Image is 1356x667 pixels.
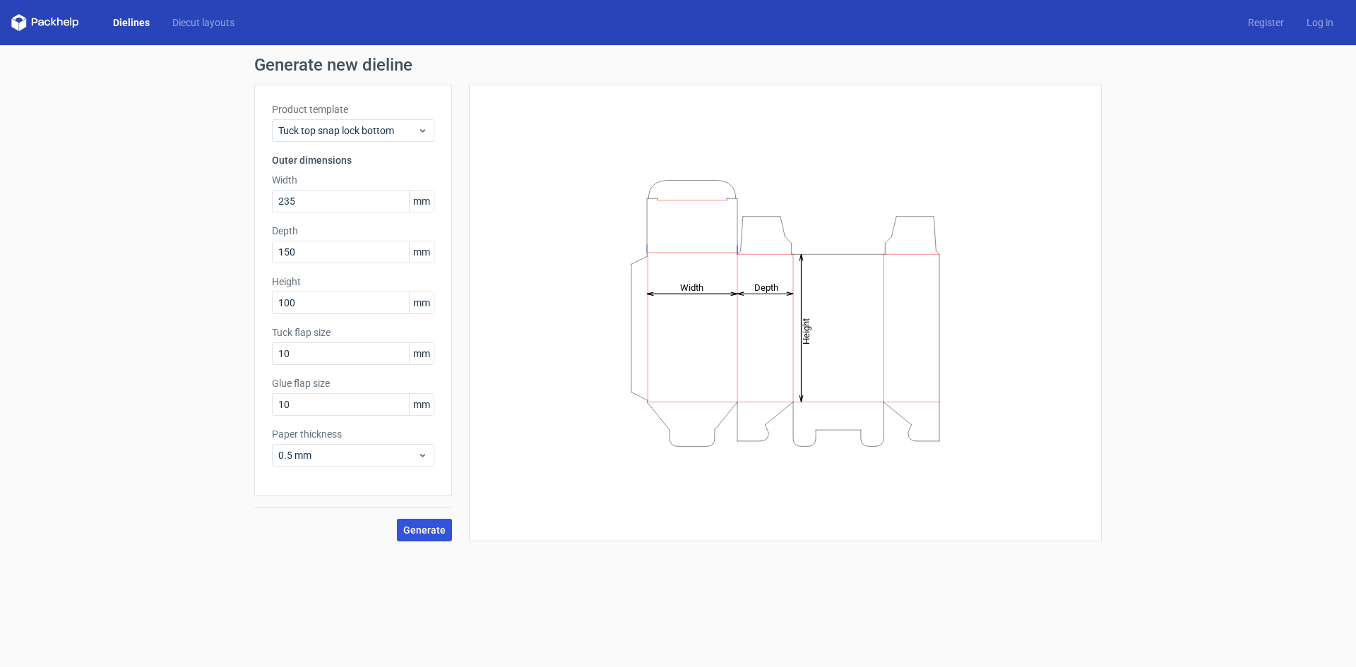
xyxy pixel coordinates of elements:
tspan: Width [680,282,703,292]
h1: Generate new dieline [254,56,1102,73]
label: Height [272,275,434,289]
span: 0.5 mm [278,448,417,462]
a: Register [1237,16,1295,30]
label: Depth [272,224,434,238]
label: Width [272,173,434,187]
tspan: Depth [754,282,778,292]
h3: Outer dimensions [272,153,434,167]
a: Diecut layouts [161,16,246,30]
span: Tuck top snap lock bottom [278,124,417,138]
span: mm [409,191,434,212]
label: Tuck flap size [272,325,434,339]
label: Product template [272,102,434,116]
tspan: Height [801,318,811,344]
a: Log in [1295,16,1345,30]
span: Generate [403,525,446,535]
label: Paper thickness [272,427,434,441]
button: Generate [397,519,452,541]
span: mm [409,241,434,263]
a: Dielines [102,16,161,30]
span: mm [409,343,434,364]
label: Glue flap size [272,376,434,390]
span: mm [409,394,434,415]
span: mm [409,292,434,313]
